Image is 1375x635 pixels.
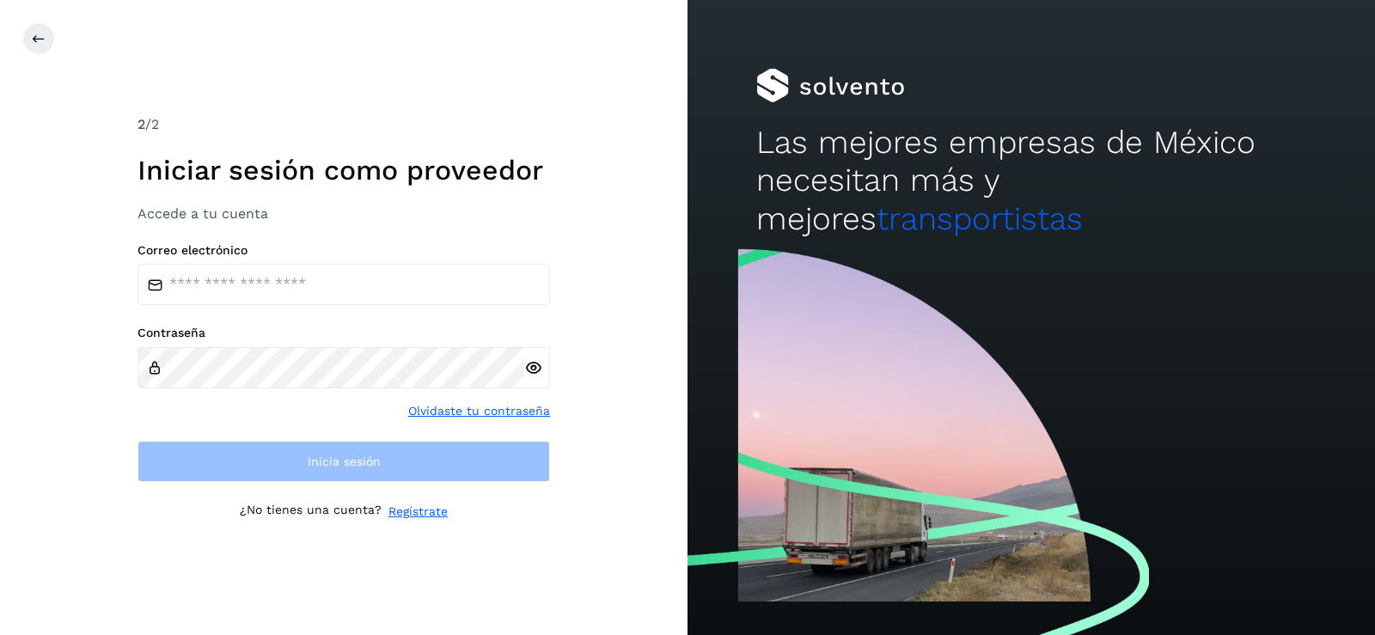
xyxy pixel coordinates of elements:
a: Regístrate [388,503,448,521]
p: ¿No tienes una cuenta? [240,503,382,521]
span: 2 [137,116,145,132]
h3: Accede a tu cuenta [137,205,550,222]
button: Inicia sesión [137,441,550,482]
span: Inicia sesión [308,455,381,467]
div: /2 [137,114,550,135]
h2: Las mejores empresas de México necesitan más y mejores [756,124,1306,238]
label: Correo electrónico [137,243,550,258]
h1: Iniciar sesión como proveedor [137,154,550,186]
a: Olvidaste tu contraseña [408,402,550,420]
label: Contraseña [137,326,550,340]
span: transportistas [877,200,1083,237]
